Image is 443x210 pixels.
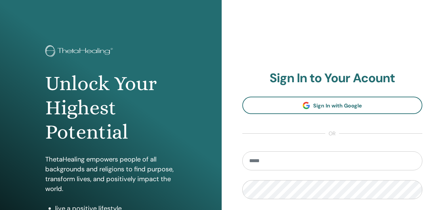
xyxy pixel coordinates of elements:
h1: Unlock Your Highest Potential [45,71,176,144]
p: ThetaHealing empowers people of all backgrounds and religions to find purpose, transform lives, a... [45,154,176,194]
span: or [325,130,339,138]
a: Sign In with Google [242,97,423,114]
span: Sign In with Google [313,102,362,109]
h2: Sign In to Your Acount [242,71,423,86]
